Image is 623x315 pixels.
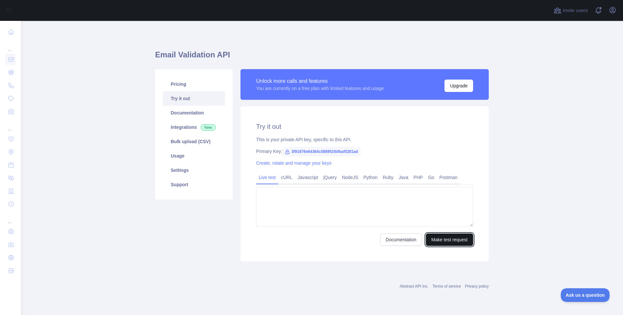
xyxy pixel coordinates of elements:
a: Javascript [295,172,321,183]
a: jQuery [321,172,339,183]
button: Invite users [552,5,589,16]
div: ... [5,119,16,132]
h2: Try it out [256,122,473,131]
button: Upgrade [444,80,473,92]
button: Make test request [426,233,473,246]
span: Invite users [563,7,588,14]
a: PHP [411,172,426,183]
a: Documentation [380,233,422,246]
a: Bulk upload (CSV) [163,134,225,149]
h1: Email Validation API [155,50,489,65]
a: Support [163,177,225,192]
a: NodeJS [339,172,361,183]
div: ... [5,211,16,224]
a: Settings [163,163,225,177]
a: Postman [437,172,460,183]
a: cURL [278,172,295,183]
div: Primary Key: [256,148,473,155]
a: Integrations New [163,120,225,134]
a: Try it out [163,91,225,106]
a: Documentation [163,106,225,120]
a: Java [396,172,411,183]
a: Usage [163,149,225,163]
div: Unlock more calls and features [256,77,384,85]
a: Go [426,172,437,183]
a: Terms of service [432,284,461,289]
div: You are currently on a free plan with limited features and usage [256,85,384,92]
a: Privacy policy [465,284,489,289]
span: 3f91676e64364c0889f24bfbaf0281ad [282,147,361,157]
a: Live test [256,172,278,183]
a: Python [361,172,380,183]
a: Create, rotate and manage your keys [256,160,331,166]
div: This is your private API key, specific to this API. [256,136,473,143]
iframe: Toggle Customer Support [561,288,610,302]
a: Pricing [163,77,225,91]
a: Abstract API Inc. [400,284,429,289]
a: Ruby [380,172,396,183]
span: New [201,124,216,131]
div: ... [5,39,16,52]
